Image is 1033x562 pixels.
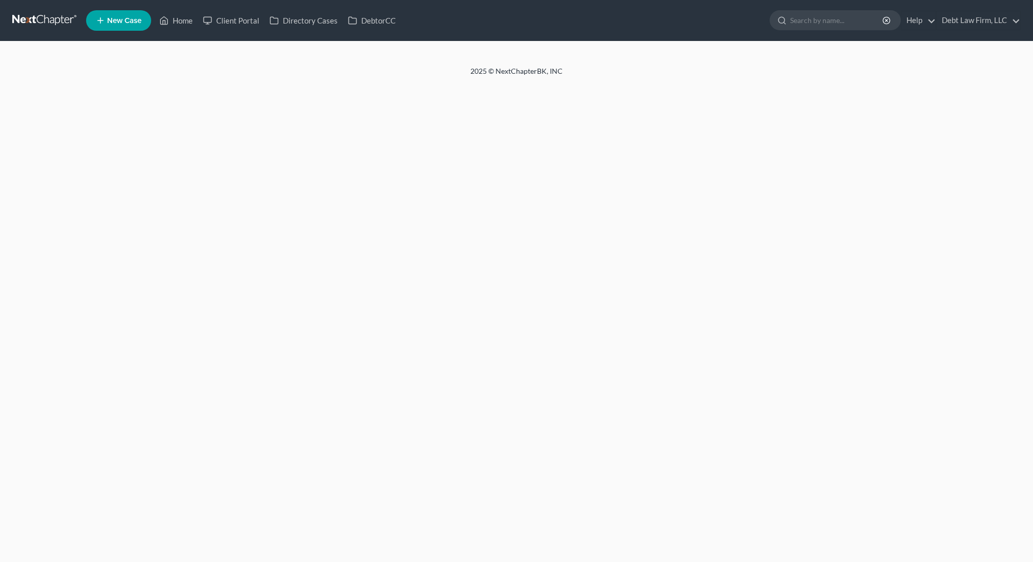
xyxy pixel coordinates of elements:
a: Home [154,11,198,30]
a: Help [901,11,936,30]
a: Directory Cases [264,11,343,30]
a: Debt Law Firm, LLC [937,11,1020,30]
a: Client Portal [198,11,264,30]
input: Search by name... [790,11,884,30]
a: DebtorCC [343,11,401,30]
div: 2025 © NextChapterBK, INC [224,66,809,85]
span: New Case [107,17,141,25]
